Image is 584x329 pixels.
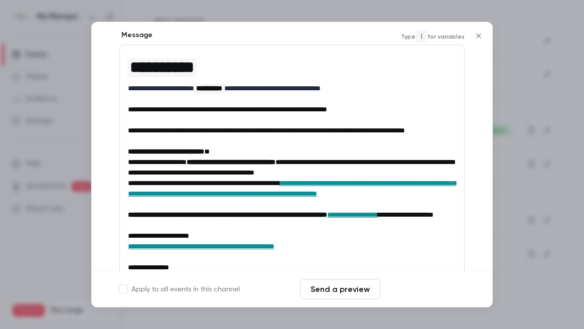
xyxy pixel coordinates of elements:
[415,31,427,43] code: {
[300,279,380,299] button: Send a preview
[119,31,153,41] label: Message
[119,284,240,294] label: Apply to all events in this channel
[401,31,465,43] span: Type for variables
[469,26,489,46] button: Close
[384,279,465,299] button: Save changes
